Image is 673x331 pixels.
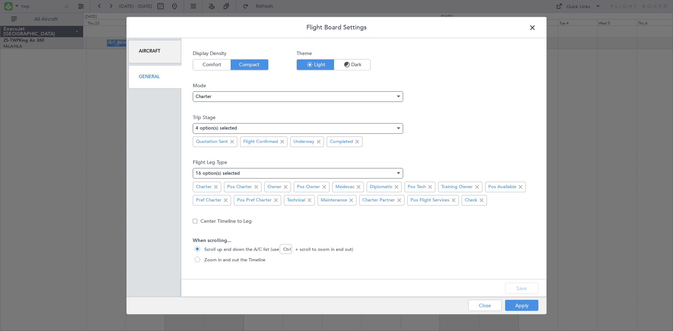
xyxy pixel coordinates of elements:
span: Flight Confirmed [243,138,278,145]
span: Trip Stage [193,113,535,121]
span: Pos Charter [227,184,252,191]
div: General [128,65,181,89]
span: Maintenance [321,197,347,204]
span: Pos Flight Services [410,197,449,204]
span: When scrolling... [193,237,535,244]
span: Pos Tech [408,184,426,191]
span: Charter [196,184,212,191]
button: Light [297,59,334,70]
span: Mode [193,82,535,89]
span: Diplomatic [370,184,392,191]
button: Dark [334,59,370,70]
span: Scroll up and down the A/C list (use Ctrl + scroll to zoom in and out) [202,246,353,253]
span: Quotation Sent [196,138,228,145]
mat-select-trigger: 4 option(s) selected [196,126,237,131]
span: Owner [267,184,281,191]
span: Charter Partner [362,197,395,204]
span: Technical [287,197,305,204]
span: Theme [297,49,371,57]
button: Close [468,300,502,311]
mat-select-trigger: 16 option(s) selected [196,171,240,176]
span: Zoom in and out the Timeline [202,257,265,264]
button: Comfort [193,59,231,70]
span: Pref Charter [196,197,222,204]
span: Underway [293,138,314,145]
span: Pos Available [488,184,516,191]
header: Flight Board Settings [127,17,546,38]
label: Center Timeline to Leg [200,218,252,225]
span: Charter [196,95,211,99]
span: Pos Owner [297,184,320,191]
span: Medevac [335,184,354,191]
span: Pos Pref Charter [237,197,272,204]
button: Compact [231,59,268,70]
span: Display Density [193,49,268,57]
span: Flight Leg Type [193,159,535,166]
span: Training Owner [441,184,473,191]
span: Completed [330,138,353,145]
div: Aircraft [128,40,181,63]
span: Check [465,197,477,204]
button: Apply [505,300,538,311]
